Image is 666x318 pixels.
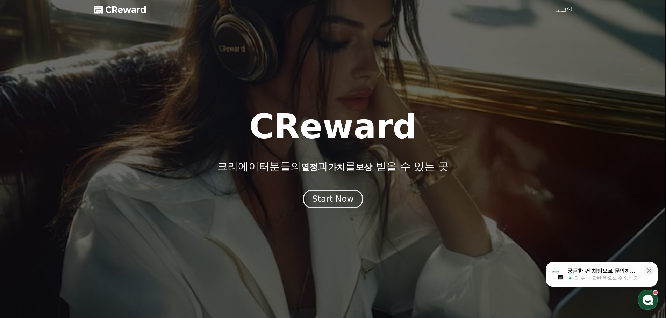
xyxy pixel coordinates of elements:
span: 보상 [356,162,372,172]
span: 가치 [328,162,345,172]
a: 로그인 [556,6,572,14]
span: CReward [105,4,146,15]
span: 열정 [301,162,318,172]
button: Start Now [303,190,363,208]
h1: CReward [249,110,417,143]
a: Start Now [303,197,363,203]
a: CReward [94,4,146,15]
div: Start Now [312,193,354,205]
p: 크리에이터분들의 과 를 받을 수 있는 곳 [217,160,449,173]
